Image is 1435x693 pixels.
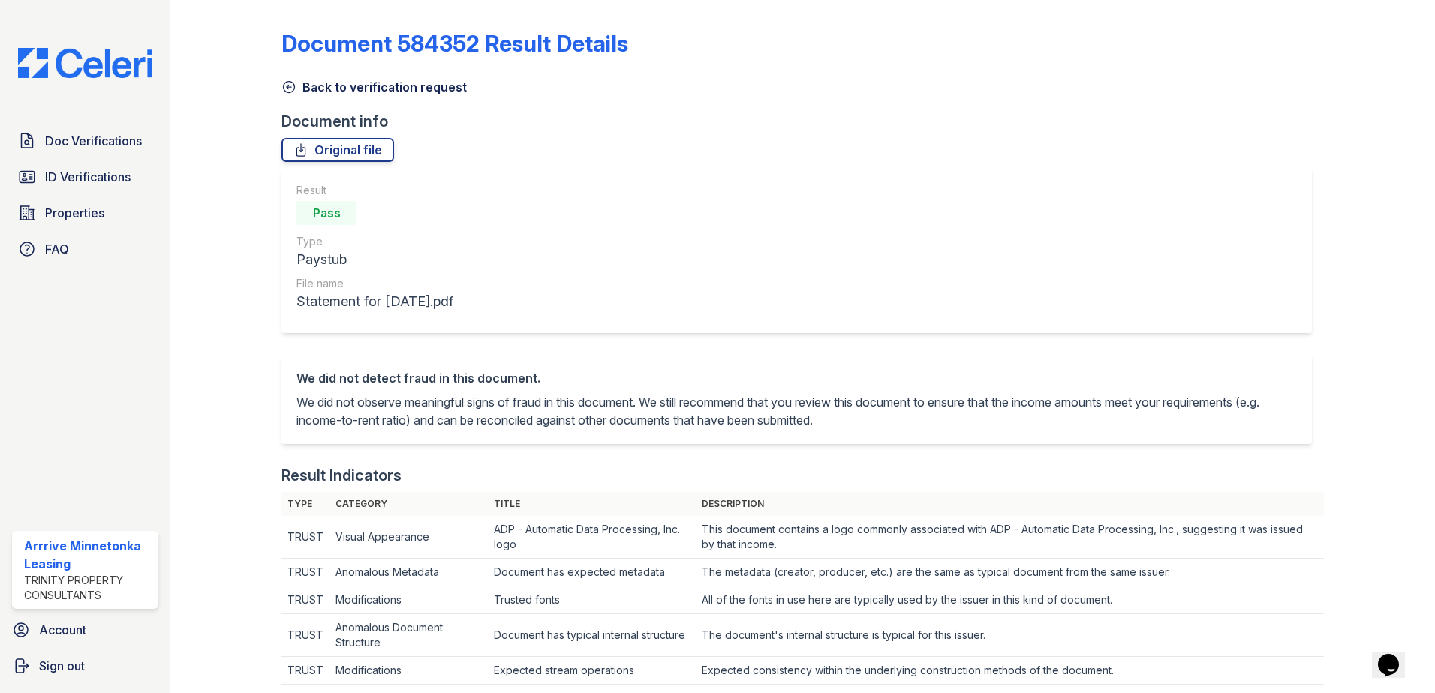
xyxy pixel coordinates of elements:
span: Doc Verifications [45,132,142,150]
a: Sign out [6,651,164,681]
a: Document 584352 Result Details [281,30,628,57]
div: We did not detect fraud in this document. [296,369,1297,387]
div: Document info [281,111,1324,132]
td: Anomalous Document Structure [329,614,488,657]
span: FAQ [45,240,69,258]
td: This document contains a logo commonly associated with ADP - Automatic Data Processing, Inc., sug... [696,516,1324,559]
a: Back to verification request [281,78,467,96]
a: Properties [12,198,158,228]
td: Modifications [329,657,488,685]
td: Trusted fonts [488,586,696,614]
th: Title [488,492,696,516]
td: The document's internal structure is typical for this issuer. [696,614,1324,657]
div: Result [296,183,453,198]
img: CE_Logo_Blue-a8612792a0a2168367f1c8372b55b34899dd931a85d93a1a3d3e32e68fde9ad4.png [6,48,164,78]
td: TRUST [281,586,329,614]
td: TRUST [281,559,329,586]
td: Visual Appearance [329,516,488,559]
td: ADP - Automatic Data Processing, Inc. logo [488,516,696,559]
div: Pass [296,201,356,225]
div: Result Indicators [281,465,402,486]
span: Account [39,621,86,639]
th: Description [696,492,1324,516]
div: File name [296,276,453,291]
td: Expected consistency within the underlying construction methods of the document. [696,657,1324,685]
td: TRUST [281,614,329,657]
td: Modifications [329,586,488,614]
a: FAQ [12,234,158,264]
th: Category [329,492,488,516]
td: TRUST [281,516,329,559]
td: Document has typical internal structure [488,614,696,657]
th: Type [281,492,329,516]
td: Document has expected metadata [488,559,696,586]
div: Trinity Property Consultants [24,573,152,603]
td: TRUST [281,657,329,685]
a: Account [6,615,164,645]
div: Statement for [DATE].pdf [296,291,453,312]
td: All of the fonts in use here are typically used by the issuer in this kind of document. [696,586,1324,614]
a: Original file [281,138,394,162]
td: Anomalous Metadata [329,559,488,586]
span: Sign out [39,657,85,675]
td: The metadata (creator, producer, etc.) are the same as typical document from the same issuer. [696,559,1324,586]
td: Expected stream operations [488,657,696,685]
a: ID Verifications [12,162,158,192]
a: Doc Verifications [12,126,158,156]
span: Properties [45,204,104,222]
iframe: chat widget [1372,633,1420,678]
div: Paystub [296,249,453,270]
div: Arrrive Minnetonka Leasing [24,537,152,573]
div: Type [296,234,453,249]
p: We did not observe meaningful signs of fraud in this document. We still recommend that you review... [296,393,1297,429]
span: ID Verifications [45,168,131,186]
